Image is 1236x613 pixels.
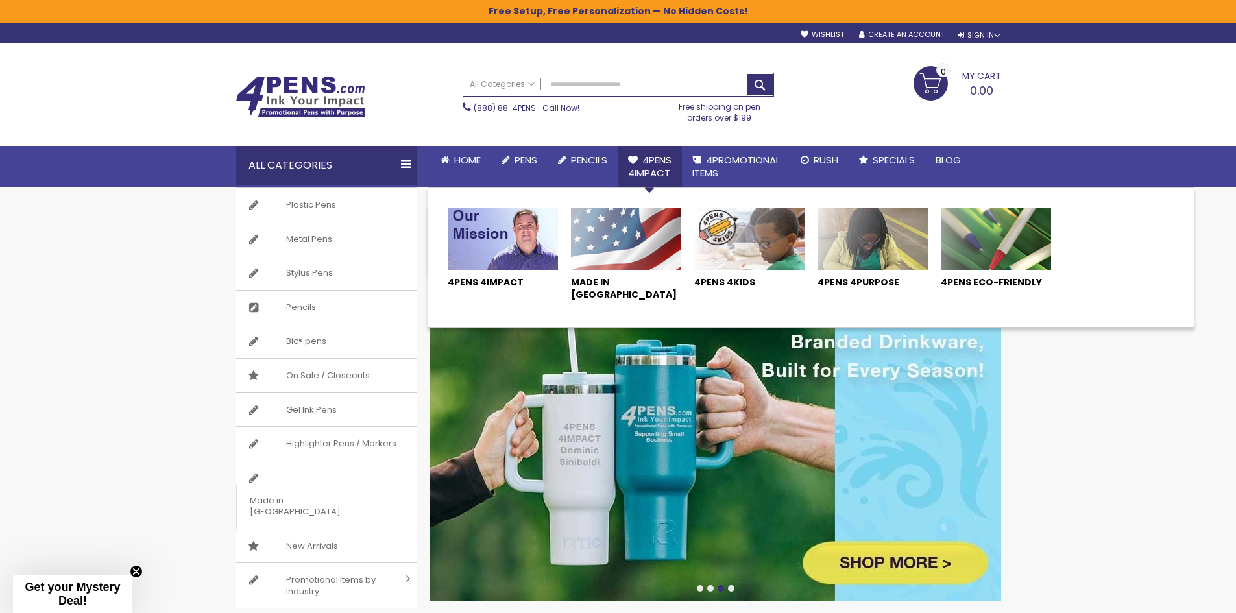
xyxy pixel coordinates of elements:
[273,188,349,222] span: Plastic Pens
[273,256,346,290] span: Stylus Pens
[970,82,993,99] span: 0.00
[236,359,417,392] a: On Sale / Closeouts
[273,563,401,608] span: Promotional Items by Industry
[618,146,682,188] a: 4Pens4impact
[454,153,481,167] span: Home
[448,276,558,295] a: 4Pens 4Impact
[936,153,961,167] span: Blog
[941,276,1051,295] a: 4Pens Eco-Friendly
[470,79,535,90] span: All Categories
[236,563,417,608] a: Promotional Items by Industry
[873,153,915,167] span: Specials
[236,427,417,461] a: Highlighter Pens / Markers
[694,276,805,295] a: 4Pens 4KIds
[474,102,536,114] a: (888) 88-4PENS
[130,565,143,578] button: Close teaser
[430,146,491,174] a: Home
[448,208,558,270] img: 4Pens 4Impact
[571,276,681,307] a: Made In [GEOGRAPHIC_DATA]
[1129,578,1236,613] iframe: Google Customer Reviews
[914,66,1001,99] a: 0.00 0
[273,393,350,427] span: Gel Ink Pens
[13,575,132,613] div: Get your Mystery Deal!Close teaser
[273,222,345,256] span: Metal Pens
[958,30,1000,40] div: Sign In
[236,291,417,324] a: Pencils
[273,291,329,324] span: Pencils
[236,324,417,358] a: Bic® pens
[694,208,805,270] img: 4Pens 4Kids
[790,146,849,174] a: Rush
[236,393,417,427] a: Gel Ink Pens
[491,146,548,174] a: Pens
[474,102,579,114] span: - Call Now!
[801,30,844,40] a: Wishlist
[818,276,928,295] a: 4Pens 4Purpose
[236,484,384,529] span: Made in [GEOGRAPHIC_DATA]
[941,66,946,78] span: 0
[818,208,928,270] img: 4Pens 4Purpose
[236,146,417,185] div: All Categories
[628,153,672,180] span: 4Pens 4impact
[571,208,681,270] img: Made In USA
[236,529,417,563] a: New Arrivals
[236,76,365,117] img: 4Pens Custom Pens and Promotional Products
[515,153,537,167] span: Pens
[571,153,607,167] span: Pencils
[814,153,838,167] span: Rush
[692,153,780,180] span: 4PROMOTIONAL ITEMS
[236,461,417,529] a: Made in [GEOGRAPHIC_DATA]
[849,146,925,174] a: Specials
[859,30,945,40] a: Create an Account
[273,324,339,358] span: Bic® pens
[682,146,790,188] a: 4PROMOTIONALITEMS
[925,146,971,174] a: Blog
[273,529,351,563] span: New Arrivals
[273,359,383,392] span: On Sale / Closeouts
[665,97,774,123] div: Free shipping on pen orders over $199
[236,222,417,256] a: Metal Pens
[941,208,1051,270] img: 4Pens Eco-Friendly
[548,146,618,174] a: Pencils
[463,73,541,95] a: All Categories
[236,188,417,222] a: Plastic Pens
[25,581,120,607] span: Get your Mystery Deal!
[273,427,409,461] span: Highlighter Pens / Markers
[236,256,417,290] a: Stylus Pens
